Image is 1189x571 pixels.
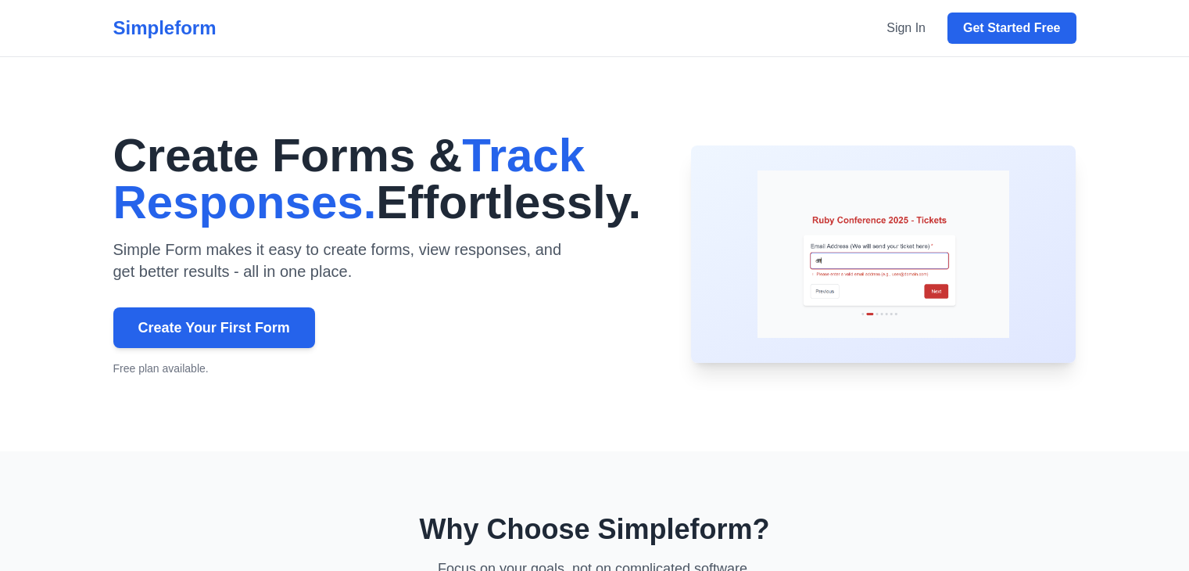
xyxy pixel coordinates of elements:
[716,171,1051,337] img: Form Builder Preview
[113,307,315,348] a: Create Your First Form
[113,132,654,226] h1: Create Forms & Effortlessly.
[947,13,1076,44] a: Get Started Free
[113,16,217,41] div: Simpleform
[113,239,564,282] p: Simple Form makes it easy to create forms, view responses, and get better results - all in one pl...
[877,16,935,41] a: Sign In
[95,514,1095,545] h2: Why Choose Simpleform?
[113,361,654,376] p: Free plan available.
[113,129,586,228] span: Track Responses.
